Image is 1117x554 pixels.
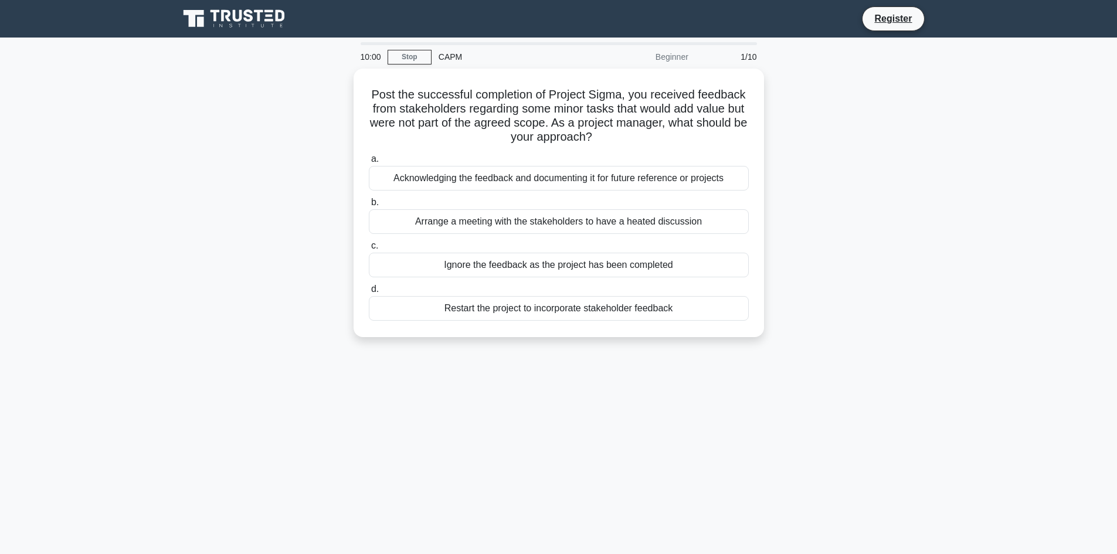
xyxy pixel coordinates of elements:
[695,45,764,69] div: 1/10
[593,45,695,69] div: Beginner
[369,253,749,277] div: Ignore the feedback as the project has been completed
[371,154,379,164] span: a.
[369,209,749,234] div: Arrange a meeting with the stakeholders to have a heated discussion
[371,240,378,250] span: c.
[369,296,749,321] div: Restart the project to incorporate stakeholder feedback
[432,45,593,69] div: CAPM
[369,166,749,191] div: Acknowledging the feedback and documenting it for future reference or projects
[354,45,388,69] div: 10:00
[867,11,919,26] a: Register
[388,50,432,64] a: Stop
[371,197,379,207] span: b.
[368,87,750,145] h5: Post the successful completion of Project Sigma, you received feedback from stakeholders regardin...
[371,284,379,294] span: d.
